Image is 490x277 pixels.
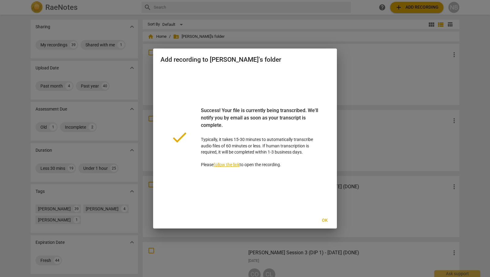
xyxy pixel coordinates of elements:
a: follow the link [213,162,239,167]
p: Typically, it takes 15-30 minutes to automatically transcribe audio files of 60 minutes or less. ... [201,107,320,168]
div: Success! Your file is currently being transcribed. We'll notify you by email as soon as your tran... [201,107,320,136]
h2: Add recording to [PERSON_NAME]'s folder [160,56,330,64]
span: done [170,128,189,146]
span: Ok [320,217,330,224]
button: Ok [315,215,334,226]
